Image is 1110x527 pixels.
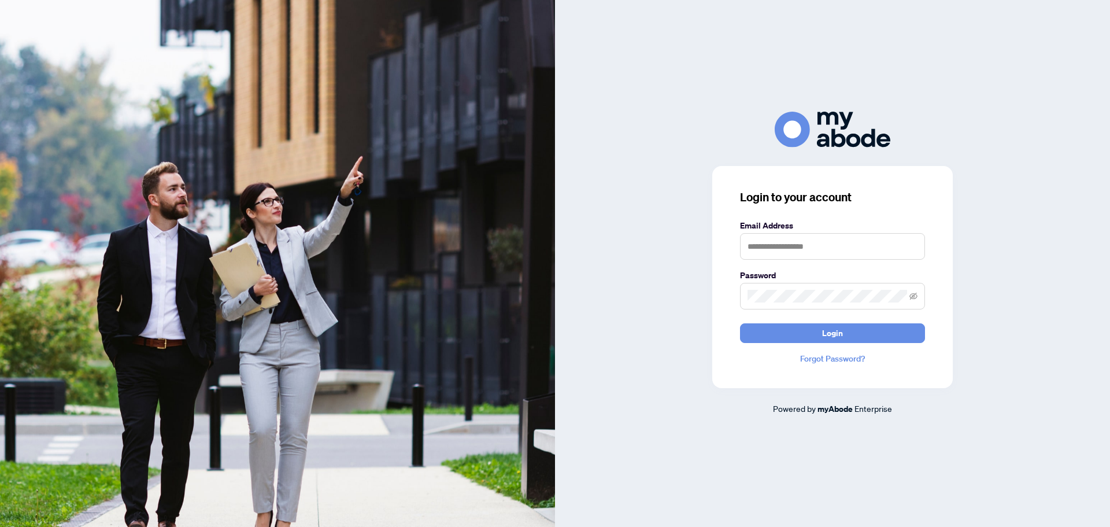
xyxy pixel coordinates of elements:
[740,189,925,205] h3: Login to your account
[775,112,890,147] img: ma-logo
[740,269,925,282] label: Password
[909,292,917,300] span: eye-invisible
[773,403,816,414] span: Powered by
[740,219,925,232] label: Email Address
[822,324,843,342] span: Login
[817,403,853,415] a: myAbode
[854,403,892,414] span: Enterprise
[740,352,925,365] a: Forgot Password?
[740,323,925,343] button: Login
